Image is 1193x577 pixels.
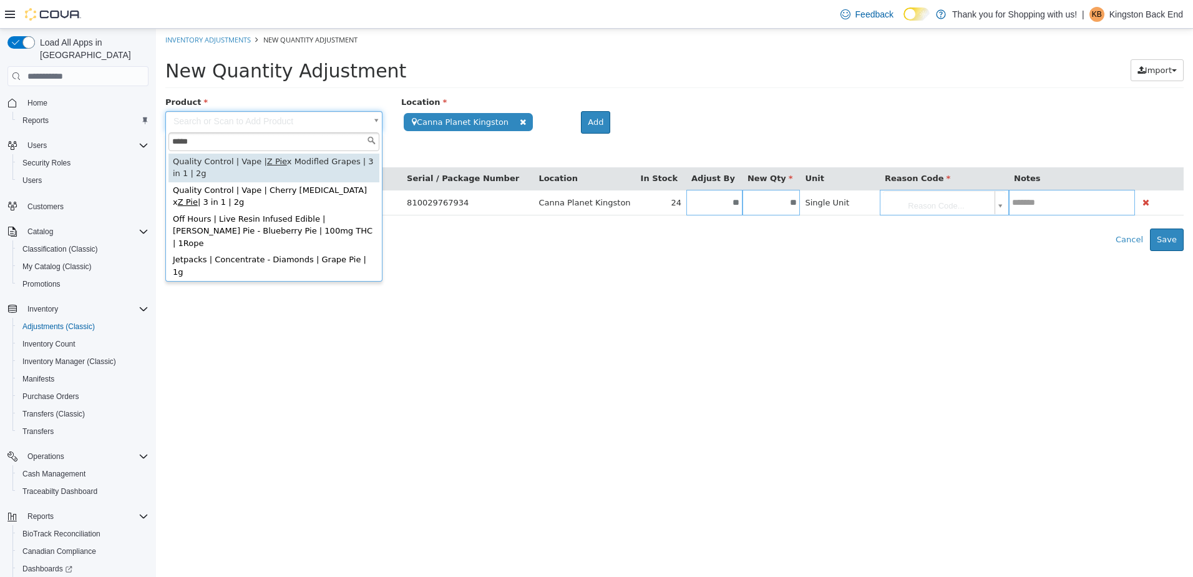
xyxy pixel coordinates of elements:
div: Quality Control | Vape | Cherry [MEDICAL_DATA] x | 3 in 1 | 2g [12,154,223,182]
button: Catalog [2,223,153,240]
p: | [1082,7,1084,22]
a: Inventory Count [17,337,80,352]
span: Purchase Orders [17,389,149,404]
a: Transfers [17,424,59,439]
a: My Catalog (Classic) [17,259,97,274]
span: Classification (Classic) [22,244,98,254]
span: Inventory Manager (Classic) [17,354,149,369]
span: Inventory Count [22,339,75,349]
span: Catalog [27,227,53,237]
span: Promotions [22,279,61,289]
button: Promotions [12,275,153,293]
span: Adjustments (Classic) [22,322,95,332]
span: Feedback [855,8,894,21]
a: Security Roles [17,155,75,170]
a: Adjustments (Classic) [17,319,100,334]
span: Cash Management [22,469,85,479]
span: Customers [22,198,149,214]
button: Users [22,138,52,153]
div: Kingston Back End [1089,7,1104,22]
a: Feedback [835,2,898,27]
span: Z Pie [111,128,131,137]
a: Classification (Classic) [17,242,103,257]
img: Cova [25,8,81,21]
button: Reports [22,509,59,524]
button: Purchase Orders [12,388,153,405]
a: Manifests [17,372,59,387]
span: Dashboards [17,561,149,576]
div: Quality Control | Vape | x Modifled Grapes | 3 in 1 | 2g [12,125,223,154]
input: Dark Mode [903,7,930,21]
div: Jetpacks | Concentrate - Diamonds | Grape Pie | 1g [12,223,223,252]
a: Purchase Orders [17,389,84,404]
span: Operations [27,451,64,461]
span: Home [27,98,47,108]
span: Adjustments (Classic) [17,319,149,334]
span: Dashboards [22,564,72,574]
button: Inventory Count [12,335,153,353]
span: Z Pie [22,169,42,178]
span: Users [22,175,42,185]
a: Dashboards [17,561,77,576]
button: BioTrack Reconciliation [12,525,153,543]
span: Security Roles [22,158,71,168]
button: Classification (Classic) [12,240,153,258]
span: KB [1092,7,1102,22]
span: Classification (Classic) [17,242,149,257]
button: Inventory Manager (Classic) [12,353,153,370]
a: Promotions [17,277,66,292]
p: Kingston Back End [1109,7,1183,22]
span: Promotions [17,277,149,292]
span: Transfers (Classic) [17,407,149,422]
button: Inventory [2,300,153,318]
a: Customers [22,199,69,214]
span: Cash Management [17,466,149,481]
button: Transfers (Classic) [12,405,153,423]
button: Users [2,137,153,154]
div: Off Hours | Live Resin Infused Edible | [PERSON_NAME] Pie - Blueberry Pie | 100mg THC | 1Rope [12,182,223,224]
span: Inventory Count [17,337,149,352]
button: Transfers [12,423,153,440]
span: Reports [27,511,54,521]
span: Reports [22,116,49,126]
button: Cash Management [12,465,153,483]
span: Security Roles [17,155,149,170]
span: Home [22,95,149,111]
span: Manifests [22,374,54,384]
button: Reports [2,508,153,525]
button: Traceabilty Dashboard [12,483,153,500]
button: Catalog [22,224,58,239]
button: Customers [2,197,153,215]
button: My Catalog (Classic) [12,258,153,275]
span: Users [27,141,47,150]
span: Catalog [22,224,149,239]
button: Home [2,94,153,112]
button: Inventory [22,302,63,317]
span: Transfers [22,427,54,436]
a: Traceabilty Dashboard [17,484,102,499]
button: Security Roles [12,154,153,172]
span: Manifests [17,372,149,387]
button: Operations [22,449,69,464]
span: Inventory [22,302,149,317]
span: Users [17,173,149,188]
a: Canadian Compliance [17,544,101,559]
a: BioTrack Reconciliation [17,526,105,541]
span: Canadian Compliance [17,544,149,559]
span: Reports [22,509,149,524]
span: Purchase Orders [22,392,79,402]
span: Canadian Compliance [22,546,96,556]
span: Traceabilty Dashboard [22,486,97,496]
span: Users [22,138,149,153]
span: Reports [17,113,149,128]
button: Reports [12,112,153,129]
a: Reports [17,113,54,128]
span: Customers [27,202,64,212]
span: Traceabilty Dashboard [17,484,149,499]
p: Thank you for Shopping with us! [952,7,1077,22]
span: My Catalog (Classic) [17,259,149,274]
a: Users [17,173,47,188]
span: Transfers (Classic) [22,409,85,419]
a: Inventory Manager (Classic) [17,354,121,369]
